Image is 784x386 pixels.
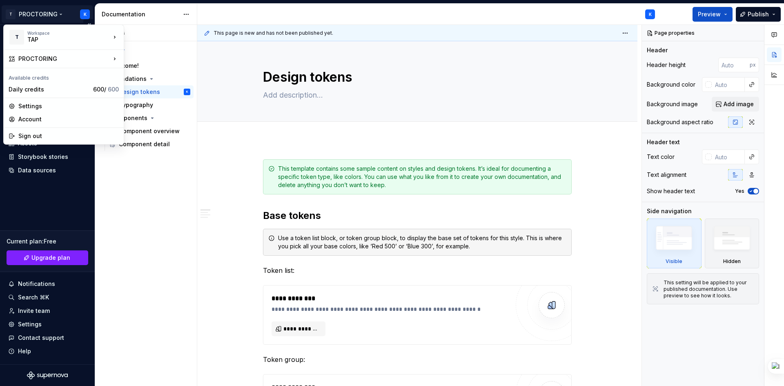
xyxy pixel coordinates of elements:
[9,85,90,94] div: Daily credits
[27,36,97,44] div: TAP
[5,70,122,83] div: Available credits
[108,86,119,93] span: 600
[9,30,24,45] div: T
[18,115,119,123] div: Account
[18,132,119,140] div: Sign out
[18,102,119,110] div: Settings
[18,55,111,63] div: PROCTORING
[27,31,111,36] div: Workspace
[93,86,119,93] span: 600 /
